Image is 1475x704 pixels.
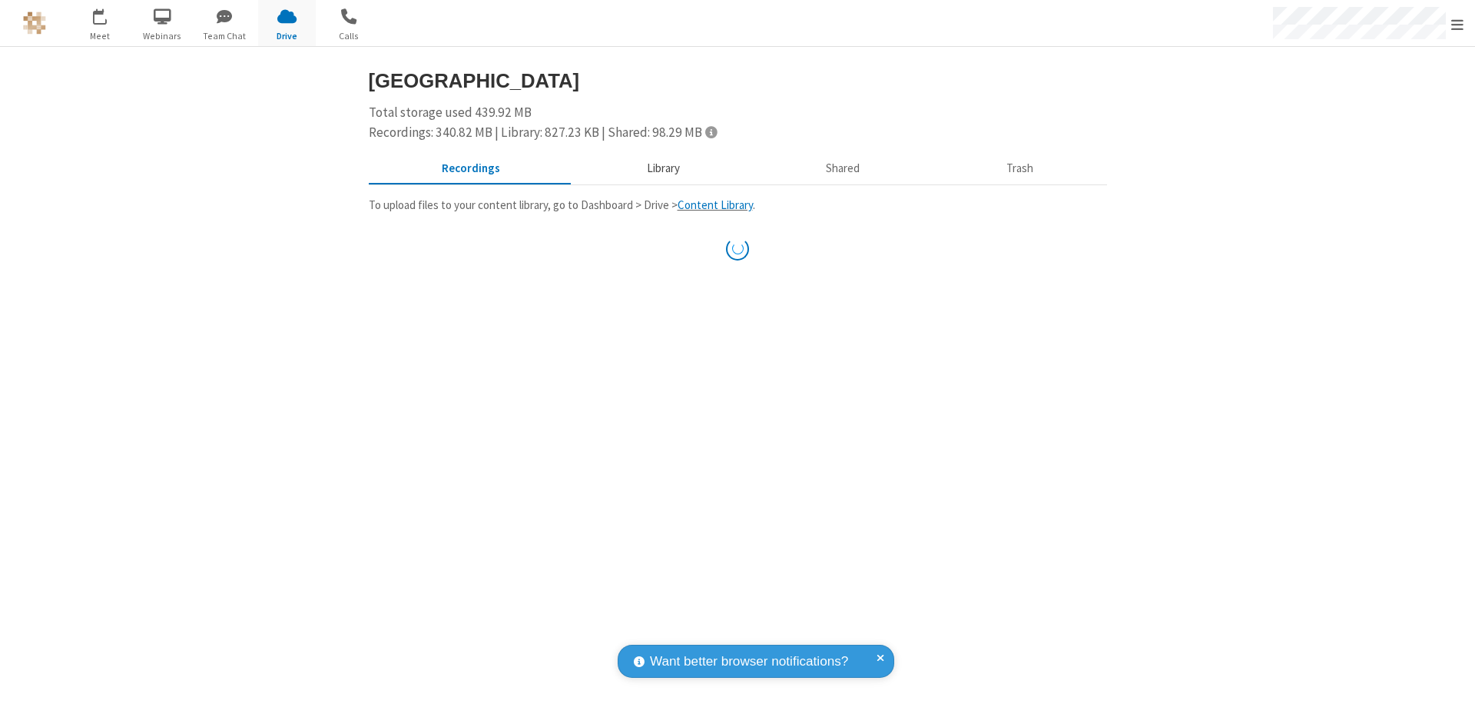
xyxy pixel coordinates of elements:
div: Total storage used 439.92 MB [369,103,1107,142]
div: 1 [104,8,114,20]
span: Team Chat [196,29,254,43]
p: To upload files to your content library, go to Dashboard > Drive > . [369,197,1107,214]
span: Webinars [134,29,191,43]
button: Trash [933,154,1107,184]
span: Want better browser notifications? [650,652,848,672]
a: Content Library [678,198,753,212]
button: Shared during meetings [753,154,933,184]
button: Content library [573,154,753,184]
span: Drive [258,29,316,43]
img: QA Selenium DO NOT DELETE OR CHANGE [23,12,46,35]
button: Recorded meetings [369,154,574,184]
h3: [GEOGRAPHIC_DATA] [369,70,1107,91]
span: Meet [71,29,129,43]
span: Calls [320,29,378,43]
iframe: Chat [1437,664,1463,693]
span: Totals displayed include files that have been moved to the trash. [705,125,717,138]
div: Recordings: 340.82 MB | Library: 827.23 KB | Shared: 98.29 MB [369,123,1107,143]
